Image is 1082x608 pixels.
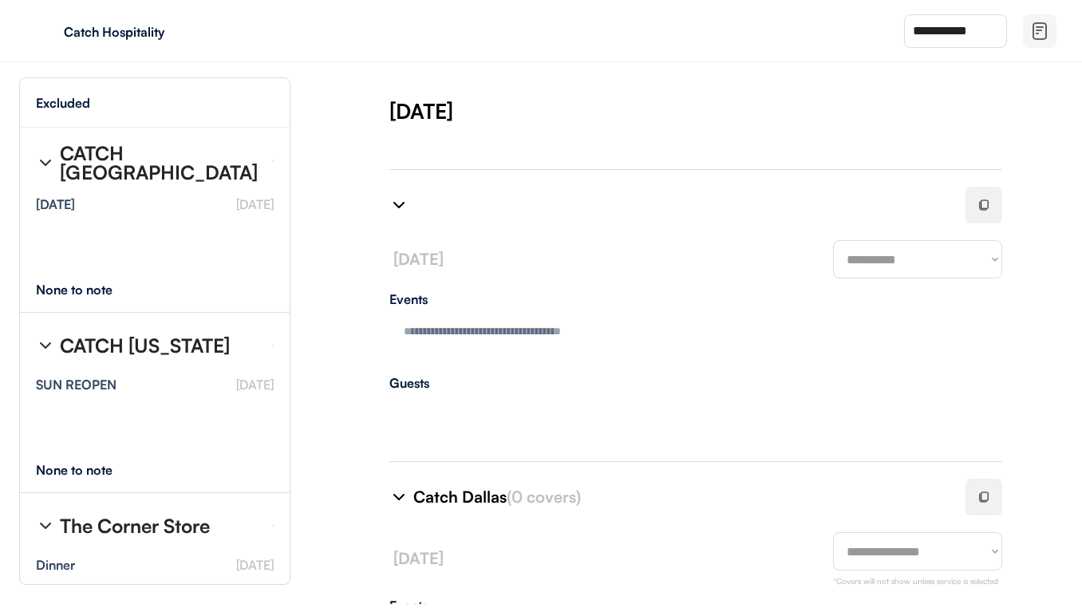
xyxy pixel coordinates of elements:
div: CATCH [GEOGRAPHIC_DATA] [60,144,259,182]
img: chevron-right%20%281%29.svg [36,153,55,172]
font: [DATE] [236,377,274,393]
font: (0 covers) [507,487,581,507]
div: Excluded [36,97,90,109]
div: SUN REOPEN [36,378,116,391]
font: [DATE] [393,548,444,568]
font: *Covers will not show unless service is selected [833,576,998,586]
img: chevron-right%20%281%29.svg [389,195,409,215]
div: None to note [36,464,142,476]
img: chevron-right%20%281%29.svg [36,516,55,535]
div: The Corner Store [60,516,210,535]
div: Catch Dallas [413,486,946,508]
div: CATCH [US_STATE] [60,336,230,355]
font: [DATE] [236,196,274,212]
font: [DATE] [236,557,274,573]
font: [DATE] [393,249,444,269]
img: file-02.svg [1030,22,1049,41]
div: [DATE] [36,198,75,211]
div: Catch Hospitality [64,26,265,38]
img: chevron-right%20%281%29.svg [389,488,409,507]
div: [DATE] [389,97,1082,125]
div: Dinner [36,559,75,571]
img: chevron-right%20%281%29.svg [36,336,55,355]
div: Events [389,293,1002,306]
img: yH5BAEAAAAALAAAAAABAAEAAAIBRAA7 [32,18,57,44]
div: Guests [389,377,1002,389]
div: None to note [36,283,142,296]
